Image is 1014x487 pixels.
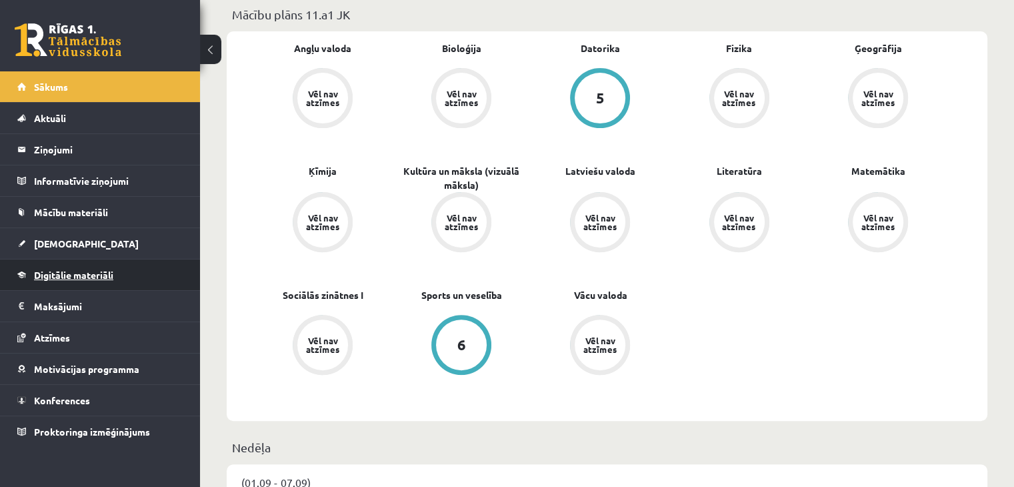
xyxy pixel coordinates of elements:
[34,81,68,93] span: Sākums
[717,164,762,178] a: Literatūra
[531,192,669,255] a: Vēl nav atzīmes
[670,68,809,131] a: Vēl nav atzīmes
[17,385,183,416] a: Konferences
[34,291,183,322] legend: Maksājumi
[309,164,337,178] a: Ķīmija
[596,91,605,105] div: 5
[17,134,183,165] a: Ziņojumi
[721,89,758,107] div: Vēl nav atzīmes
[581,41,620,55] a: Datorika
[726,41,752,55] a: Fizika
[392,192,531,255] a: Vēl nav atzīmes
[34,332,70,344] span: Atzīmes
[304,89,341,107] div: Vēl nav atzīmes
[34,426,150,438] span: Proktoringa izmēģinājums
[859,89,897,107] div: Vēl nav atzīmes
[859,213,897,231] div: Vēl nav atzīmes
[531,68,669,131] a: 5
[392,315,531,378] a: 6
[17,103,183,133] a: Aktuāli
[573,288,627,302] a: Vācu valoda
[17,322,183,353] a: Atzīmes
[670,192,809,255] a: Vēl nav atzīmes
[34,363,139,375] span: Motivācijas programma
[34,165,183,196] legend: Informatīvie ziņojumi
[581,336,619,354] div: Vēl nav atzīmes
[851,164,905,178] a: Matemātika
[854,41,901,55] a: Ģeogrāfija
[304,336,341,354] div: Vēl nav atzīmes
[442,41,481,55] a: Bioloģija
[457,338,466,352] div: 6
[721,213,758,231] div: Vēl nav atzīmes
[17,354,183,384] a: Motivācijas programma
[581,213,619,231] div: Vēl nav atzīmes
[531,315,669,378] a: Vēl nav atzīmes
[17,197,183,227] a: Mācību materiāli
[809,192,947,255] a: Vēl nav atzīmes
[34,237,139,250] span: [DEMOGRAPHIC_DATA]
[34,394,90,406] span: Konferences
[392,68,531,131] a: Vēl nav atzīmes
[232,5,982,23] p: Mācību plāns 11.a1 JK
[392,164,531,192] a: Kultūra un māksla (vizuālā māksla)
[443,89,480,107] div: Vēl nav atzīmes
[253,315,392,378] a: Vēl nav atzīmes
[17,228,183,259] a: [DEMOGRAPHIC_DATA]
[232,438,982,456] p: Nedēļa
[17,71,183,102] a: Sākums
[34,206,108,218] span: Mācību materiāli
[809,68,947,131] a: Vēl nav atzīmes
[421,288,502,302] a: Sports un veselība
[294,41,351,55] a: Angļu valoda
[283,288,363,302] a: Sociālās zinātnes I
[17,416,183,447] a: Proktoringa izmēģinājums
[34,269,113,281] span: Digitālie materiāli
[565,164,635,178] a: Latviešu valoda
[17,291,183,322] a: Maksājumi
[34,134,183,165] legend: Ziņojumi
[443,213,480,231] div: Vēl nav atzīmes
[17,165,183,196] a: Informatīvie ziņojumi
[34,112,66,124] span: Aktuāli
[253,68,392,131] a: Vēl nav atzīmes
[15,23,121,57] a: Rīgas 1. Tālmācības vidusskola
[304,213,341,231] div: Vēl nav atzīmes
[17,260,183,290] a: Digitālie materiāli
[253,192,392,255] a: Vēl nav atzīmes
